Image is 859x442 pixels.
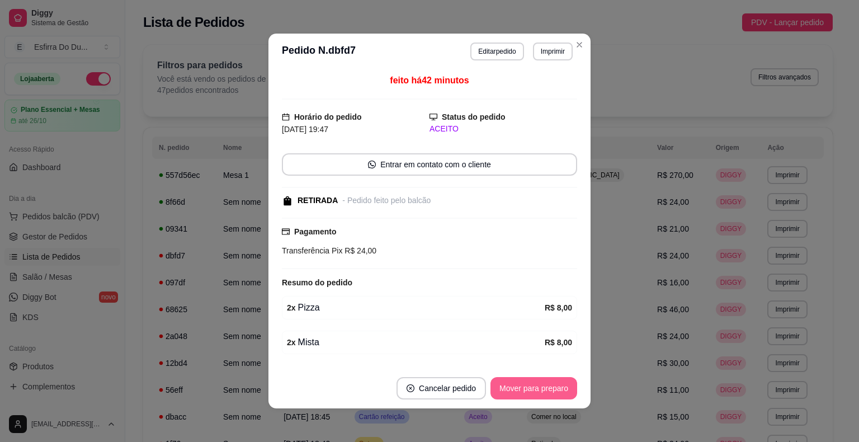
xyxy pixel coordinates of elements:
strong: Resumo do pedido [282,278,352,287]
div: Pizza [287,301,545,314]
h3: Pedido N. dbfd7 [282,43,356,60]
strong: R$ 8,00 [545,303,572,312]
span: desktop [429,113,437,121]
button: whats-appEntrar em contato com o cliente [282,153,577,176]
div: ACEITO [429,123,577,135]
button: Close [570,36,588,54]
span: credit-card [282,228,290,236]
strong: 2 x [287,338,296,347]
div: - Pedido feito pelo balcão [342,195,431,206]
strong: Pagamento [294,227,336,236]
button: Editarpedido [470,43,523,60]
div: RETIRADA [298,195,338,206]
strong: R$ 8,00 [545,338,572,347]
span: calendar [282,113,290,121]
span: R$ 24,00 [342,246,376,255]
span: whats-app [368,161,376,168]
span: feito há 42 minutos [390,76,469,85]
strong: 2 x [287,303,296,312]
strong: Status do pedido [442,112,506,121]
span: Transferência Pix [282,246,342,255]
strong: Horário do pedido [294,112,362,121]
span: close-circle [407,384,414,392]
button: close-circleCancelar pedido [397,377,486,399]
div: Mista [287,336,545,349]
button: Imprimir [533,43,573,60]
span: [DATE] 19:47 [282,125,328,134]
button: Mover para preparo [490,377,577,399]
